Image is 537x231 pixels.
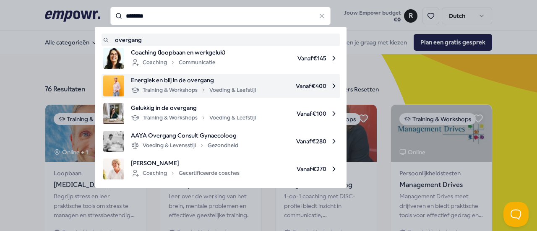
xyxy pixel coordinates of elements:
[131,140,238,151] div: Voeding & Levensstijl Gezondheid
[131,131,238,140] span: AAYA Overgang Consult Gynaecoloog
[131,48,225,57] span: Coaching (loopbaan en werkgeluk)
[103,158,124,179] img: product image
[103,75,338,96] a: product imageEnergiek en blij in de overgangTraining & WorkshopsVoeding & LeefstijlVanaf€400
[131,57,215,67] div: Coaching Communicatie
[131,168,240,178] div: Coaching Gecertificeerde coaches
[131,158,240,168] span: [PERSON_NAME]
[131,85,256,95] div: Training & Workshops Voeding & Leefstijl
[131,103,256,112] span: Gelukkig in de overgang
[246,158,338,179] span: Vanaf € 270
[131,113,256,123] div: Training & Workshops Voeding & Leefstijl
[232,48,338,69] span: Vanaf € 145
[103,131,338,152] a: product imageAAYA Overgang Consult GynaecoloogVoeding & LevensstijlGezondheidVanaf€280
[263,75,338,96] span: Vanaf € 400
[103,131,124,152] img: product image
[245,131,338,152] span: Vanaf € 280
[131,75,256,85] span: Energiek en blij in de overgang
[503,202,529,227] iframe: Help Scout Beacon - Open
[103,158,338,179] a: product image[PERSON_NAME]CoachingGecertificeerde coachesVanaf€270
[110,7,331,25] input: Search for products, categories or subcategories
[103,103,124,124] img: product image
[103,75,124,96] img: product image
[103,103,338,124] a: product imageGelukkig in de overgangTraining & WorkshopsVoeding & LeefstijlVanaf€100
[103,48,124,69] img: product image
[103,35,338,44] a: overgang
[103,48,338,69] a: product imageCoaching (loopbaan en werkgeluk)CoachingCommunicatieVanaf€145
[263,103,338,124] span: Vanaf € 100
